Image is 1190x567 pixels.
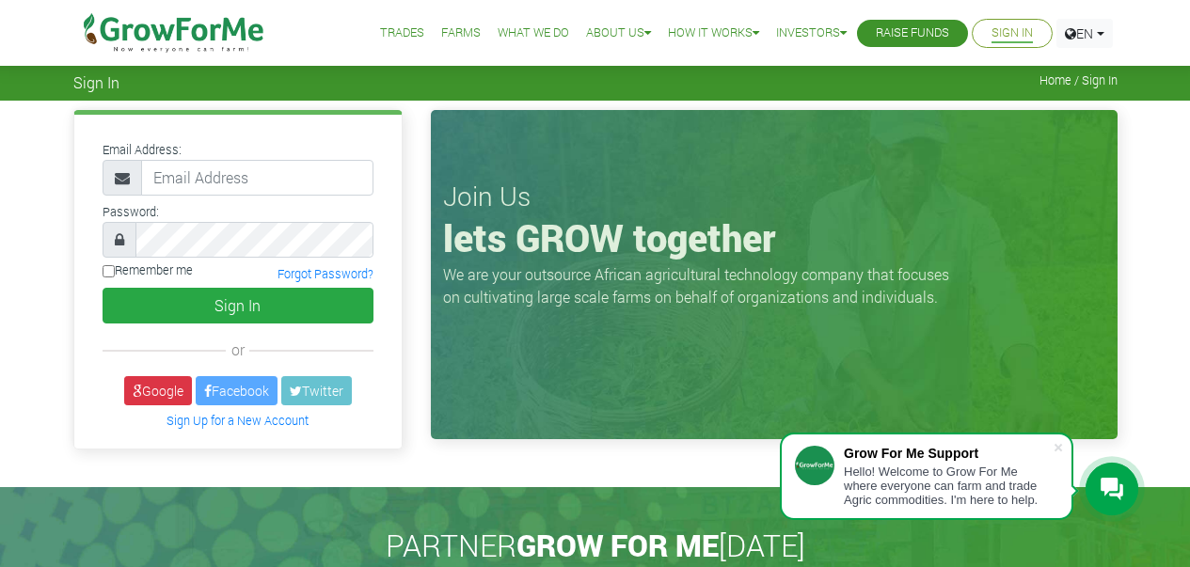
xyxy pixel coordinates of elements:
h1: lets GROW together [443,215,1105,260]
a: Google [124,376,192,405]
a: Sign In [992,24,1033,43]
h2: PARTNER [DATE] [81,528,1110,563]
a: Farms [441,24,481,43]
h3: Join Us [443,181,1105,213]
label: Password: [103,203,159,221]
a: Sign Up for a New Account [167,413,309,428]
div: or [103,339,373,361]
a: Forgot Password? [278,266,373,281]
button: Sign In [103,288,373,323]
a: Raise Funds [876,24,949,43]
div: Hello! Welcome to Grow For Me where everyone can farm and trade Agric commodities. I'm here to help. [844,465,1053,507]
a: What We Do [498,24,569,43]
a: Investors [776,24,847,43]
a: About Us [586,24,651,43]
span: Sign In [73,73,119,91]
div: Grow For Me Support [844,446,1053,461]
input: Remember me [103,265,115,277]
a: How it Works [668,24,759,43]
input: Email Address [141,160,373,196]
label: Remember me [103,261,193,279]
span: GROW FOR ME [516,525,719,565]
span: Home / Sign In [1039,73,1118,87]
p: We are your outsource African agricultural technology company that focuses on cultivating large s... [443,263,960,308]
label: Email Address: [103,141,182,159]
a: EN [1056,19,1113,48]
a: Trades [380,24,424,43]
